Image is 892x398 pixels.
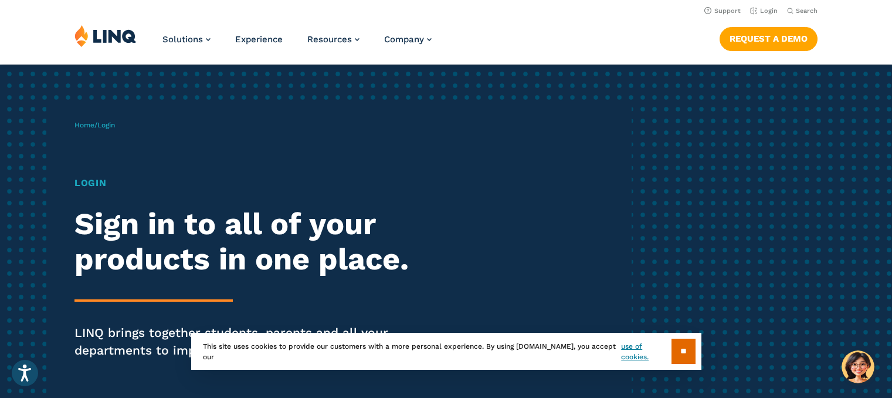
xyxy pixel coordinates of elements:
[621,341,671,362] a: use of cookies.
[384,34,424,45] span: Company
[74,121,115,129] span: /
[704,7,741,15] a: Support
[74,207,418,277] h2: Sign in to all of your products in one place.
[384,34,432,45] a: Company
[74,176,418,190] h1: Login
[74,121,94,129] a: Home
[191,333,701,370] div: This site uses cookies to provide our customers with a more personal experience. By using [DOMAIN...
[787,6,818,15] button: Open Search Bar
[97,121,115,129] span: Login
[720,27,818,50] a: Request a Demo
[74,324,418,359] p: LINQ brings together students, parents and all your departments to improve efficiency and transpa...
[842,350,874,383] button: Hello, have a question? Let’s chat.
[307,34,359,45] a: Resources
[307,34,352,45] span: Resources
[796,7,818,15] span: Search
[750,7,778,15] a: Login
[162,34,211,45] a: Solutions
[74,25,137,47] img: LINQ | K‑12 Software
[235,34,283,45] a: Experience
[720,25,818,50] nav: Button Navigation
[162,25,432,63] nav: Primary Navigation
[162,34,203,45] span: Solutions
